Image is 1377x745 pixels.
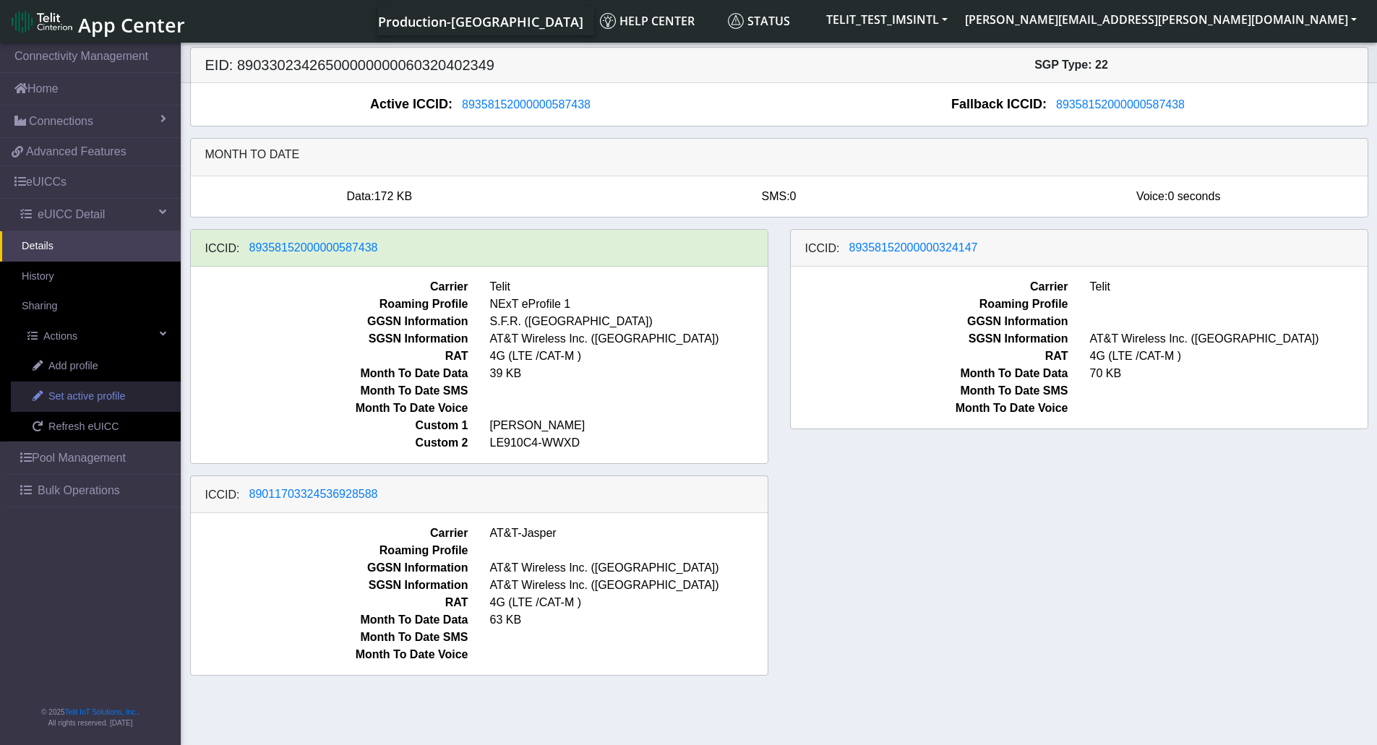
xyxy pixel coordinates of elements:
a: Pool Management [6,442,181,474]
span: GGSN Information [180,313,479,330]
h5: EID: 89033023426500000000060320402349 [194,56,779,74]
button: 89011703324536928588 [240,485,387,504]
span: RAT [180,594,479,611]
span: Roaming Profile [780,296,1079,313]
a: Telit IoT Solutions, Inc. [65,708,137,716]
span: 89358152000000587438 [462,98,591,111]
h6: ICCID: [805,241,840,255]
button: 89358152000000587438 [1047,95,1194,114]
span: GGSN Information [180,559,479,577]
span: Connections [29,113,93,130]
span: SGP Type: 22 [1034,59,1108,71]
a: eUICC Detail [6,199,181,231]
span: Refresh eUICC [48,419,119,435]
span: Carrier [780,278,1079,296]
span: Custom 2 [180,434,479,452]
a: Refresh eUICC [11,412,181,442]
span: Fallback ICCID: [951,95,1047,114]
span: 172 KB [374,190,412,202]
a: Status [722,7,818,35]
span: Roaming Profile [180,542,479,559]
span: Custom 1 [180,417,479,434]
span: Month To Date Data [780,365,1079,382]
span: Month To Date Voice [180,646,479,663]
span: LE910C4-WWXD [479,434,778,452]
span: Add profile [48,358,98,374]
span: eUICC Detail [38,206,105,223]
span: Carrier [180,525,479,542]
span: 0 seconds [1167,190,1220,202]
button: TELIT_TEST_IMSINTL [818,7,956,33]
h6: ICCID: [205,488,240,501]
span: Carrier [180,278,479,296]
span: Status [728,13,790,29]
span: SMS: [761,190,789,202]
button: 89358152000000587438 [240,238,387,257]
span: Data: [346,190,374,202]
span: Production-[GEOGRAPHIC_DATA] [378,13,583,30]
span: AT&T-Jasper [479,525,778,542]
img: logo-telit-cinterion-gw-new.png [12,10,72,33]
span: RAT [780,348,1079,365]
span: 89358152000000587438 [249,241,378,254]
button: 89358152000000587438 [452,95,600,114]
img: knowledge.svg [600,13,616,29]
a: Bulk Operations [6,475,181,507]
span: Month To Date Data [180,365,479,382]
span: Active ICCID: [370,95,452,114]
span: GGSN Information [780,313,1079,330]
span: AT&T Wireless Inc. ([GEOGRAPHIC_DATA]) [479,330,778,348]
button: 89358152000000324147 [840,238,987,257]
span: NExT eProfile 1 [479,296,778,313]
span: 39 KB [479,365,778,382]
span: 4G (LTE /CAT-M ) [479,348,778,365]
span: 63 KB [479,611,778,629]
span: Month To Date Voice [180,400,479,417]
a: Actions [6,322,181,352]
span: RAT [180,348,479,365]
span: App Center [78,12,185,38]
a: App Center [12,6,183,37]
a: Your current platform instance [377,7,583,35]
span: 89358152000000587438 [1056,98,1185,111]
span: Month To Date SMS [780,382,1079,400]
span: Telit [479,278,778,296]
span: Bulk Operations [38,482,120,499]
span: 89011703324536928588 [249,488,378,500]
span: Month To Date SMS [180,629,479,646]
span: Set active profile [48,389,125,405]
span: Month To Date SMS [180,382,479,400]
span: AT&T Wireless Inc. ([GEOGRAPHIC_DATA]) [479,577,778,594]
a: Add profile [11,351,181,382]
h6: ICCID: [205,241,240,255]
span: [PERSON_NAME] [479,417,778,434]
span: Voice: [1136,190,1168,202]
span: AT&T Wireless Inc. ([GEOGRAPHIC_DATA]) [479,559,778,577]
span: 4G (LTE /CAT-M ) [479,594,778,611]
span: SGSN Information [180,577,479,594]
a: Set active profile [11,382,181,412]
span: Advanced Features [26,143,126,160]
span: S.F.R. ([GEOGRAPHIC_DATA]) [479,313,778,330]
span: SGSN Information [780,330,1079,348]
span: 0 [790,190,797,202]
a: Help center [594,7,722,35]
span: Help center [600,13,695,29]
span: 89358152000000324147 [849,241,978,254]
span: Roaming Profile [180,296,479,313]
span: Actions [43,329,77,345]
span: SGSN Information [180,330,479,348]
button: [PERSON_NAME][EMAIL_ADDRESS][PERSON_NAME][DOMAIN_NAME] [956,7,1365,33]
span: Month To Date Voice [780,400,1079,417]
span: Month To Date Data [180,611,479,629]
img: status.svg [728,13,744,29]
h6: Month to date [205,147,1353,161]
